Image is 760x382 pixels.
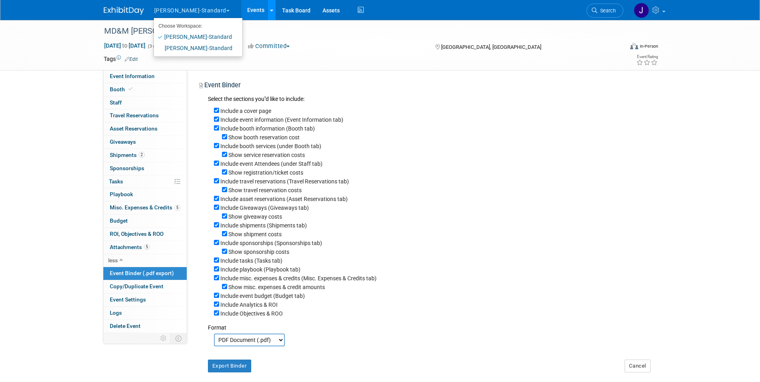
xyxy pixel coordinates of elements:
[110,86,134,92] span: Booth
[220,302,278,308] label: Include Analytics & ROI
[174,205,180,211] span: 5
[110,99,122,106] span: Staff
[625,360,651,372] button: Cancel
[147,44,164,49] span: (3 days)
[129,87,133,91] i: Booth reservation complete
[220,205,309,211] label: Include Giveaways (Giveaways tab)
[103,228,187,241] a: ROI, Objectives & ROO
[103,254,187,267] a: less
[220,293,305,299] label: Include event budget (Budget tab)
[103,215,187,227] a: Budget
[144,244,150,250] span: 5
[103,188,187,201] a: Playbook
[139,152,145,158] span: 2
[110,310,122,316] span: Logs
[125,56,138,62] a: Edit
[208,95,651,104] div: Select the sections you''d like to include:
[228,169,303,176] label: Show registration/ticket costs
[103,149,187,162] a: Shipments2
[576,42,659,54] div: Event Format
[103,241,187,254] a: Attachments5
[220,310,283,317] label: Include Objectives & ROO
[199,81,651,92] div: Event Binder
[110,112,159,119] span: Travel Reservations
[220,161,323,167] label: Include event Attendees (under Staff tab)
[108,257,118,263] span: less
[228,231,282,237] label: Show shipment costs
[154,42,236,54] a: [PERSON_NAME]-Standard
[220,117,343,123] label: Include event information (Event Information tab)
[220,108,271,114] label: Include a cover page
[208,318,651,332] div: Format
[103,267,187,280] a: Event Binder (.pdf export)
[103,123,187,135] a: Asset Reservations
[228,152,305,158] label: Show service reservation costs
[103,320,187,333] a: Delete Event
[154,21,236,31] li: Choose Workspace:
[103,70,187,83] a: Event Information
[104,42,146,49] span: [DATE] [DATE]
[220,240,322,246] label: Include sponsorships (Sponsorships tab)
[228,284,325,290] label: Show misc. expenses & credit amounts
[154,31,236,42] a: [PERSON_NAME]-Standard
[110,323,141,329] span: Delete Event
[208,360,252,372] button: Export Binder
[103,162,187,175] a: Sponsorships
[110,165,144,171] span: Sponsorships
[634,3,649,18] img: Jose Melara
[110,204,180,211] span: Misc. Expenses & Credits
[228,213,282,220] label: Show giveaway costs
[110,152,145,158] span: Shipments
[441,44,541,50] span: [GEOGRAPHIC_DATA], [GEOGRAPHIC_DATA]
[630,43,638,49] img: Format-Inperson.png
[110,283,163,290] span: Copy/Duplicate Event
[103,97,187,109] a: Staff
[110,191,133,197] span: Playbook
[228,187,302,193] label: Show travel reservation costs
[228,134,300,141] label: Show booth reservation cost
[101,24,611,38] div: MD&M [PERSON_NAME] (JM)
[110,244,150,250] span: Attachments
[103,280,187,293] a: Copy/Duplicate Event
[220,222,307,229] label: Include shipments (Shipments tab)
[104,55,138,63] td: Tags
[157,333,171,344] td: Personalize Event Tab Strip
[228,249,289,255] label: Show sponsorship costs
[639,43,658,49] div: In-Person
[220,178,349,185] label: Include travel reservations (Travel Reservations tab)
[110,139,136,145] span: Giveaways
[110,270,174,276] span: Event Binder (.pdf export)
[110,125,157,132] span: Asset Reservations
[121,42,129,49] span: to
[636,55,658,59] div: Event Rating
[587,4,623,18] a: Search
[110,217,128,224] span: Budget
[103,294,187,306] a: Event Settings
[103,83,187,96] a: Booth
[245,42,293,50] button: Committed
[103,109,187,122] a: Travel Reservations
[110,73,155,79] span: Event Information
[103,201,187,214] a: Misc. Expenses & Credits5
[103,307,187,320] a: Logs
[220,257,282,264] label: Include tasks (Tasks tab)
[597,8,616,14] span: Search
[110,296,146,303] span: Event Settings
[109,178,123,185] span: Tasks
[170,333,187,344] td: Toggle Event Tabs
[104,7,144,15] img: ExhibitDay
[220,143,321,149] label: Include booth services (under Booth tab)
[220,196,348,202] label: Include asset reservations (Asset Reservations tab)
[220,125,315,132] label: Include booth information (Booth tab)
[110,231,163,237] span: ROI, Objectives & ROO
[103,136,187,149] a: Giveaways
[220,266,300,273] label: Include playbook (Playbook tab)
[220,275,377,281] label: Include misc. expenses & credits (Misc. Expenses & Credits tab)
[103,175,187,188] a: Tasks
